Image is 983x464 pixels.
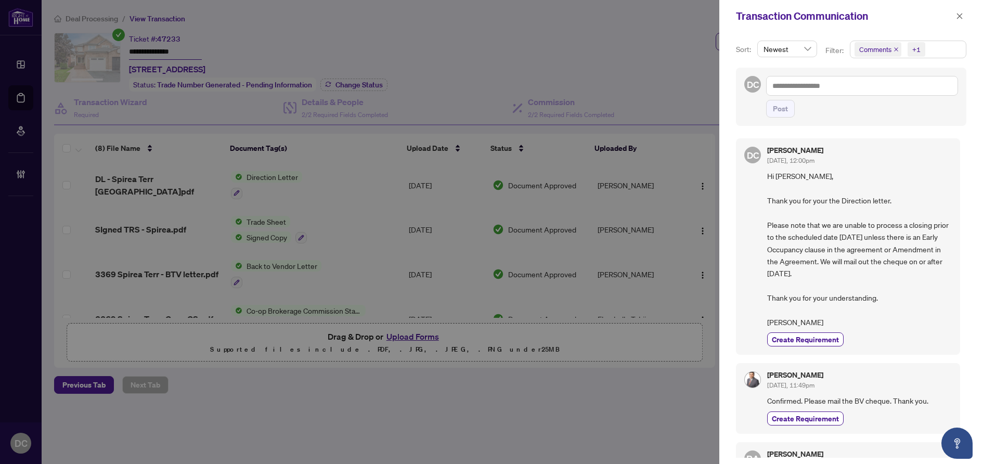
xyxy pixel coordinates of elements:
[767,371,823,379] h5: [PERSON_NAME]
[956,12,963,20] span: close
[772,413,839,424] span: Create Requirement
[764,41,811,57] span: Newest
[767,332,844,346] button: Create Requirement
[736,44,753,55] p: Sort:
[736,8,953,24] div: Transaction Communication
[772,334,839,345] span: Create Requirement
[912,44,921,55] div: +1
[745,372,760,388] img: Profile Icon
[941,428,973,459] button: Open asap
[766,100,795,118] button: Post
[767,395,952,407] span: Confirmed. Please mail the BV cheque. Thank you.
[746,148,759,162] span: DC
[767,147,823,154] h5: [PERSON_NAME]
[767,381,814,389] span: [DATE], 11:49pm
[767,170,952,328] span: Hi [PERSON_NAME], Thank you for your the Direction letter. Please note that we are unable to proc...
[894,47,899,52] span: close
[825,45,845,56] p: Filter:
[746,78,759,92] span: DC
[855,42,901,57] span: Comments
[859,44,891,55] span: Comments
[767,411,844,426] button: Create Requirement
[767,450,823,458] h5: [PERSON_NAME]
[767,157,814,164] span: [DATE], 12:00pm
